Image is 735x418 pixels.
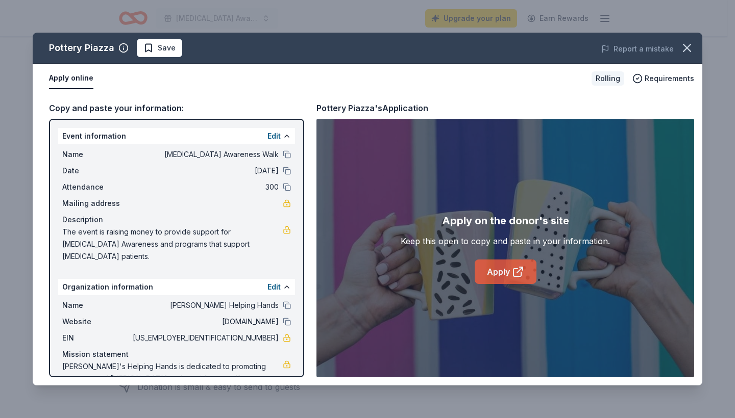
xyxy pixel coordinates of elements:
button: Save [137,39,182,57]
div: Pottery Piazza's Application [316,101,428,115]
div: Pottery Piazza [49,40,114,56]
span: Save [158,42,176,54]
span: 300 [131,181,279,193]
span: Requirements [645,72,694,85]
span: Website [62,316,131,328]
div: Description [62,214,291,226]
button: Requirements [632,72,694,85]
span: [MEDICAL_DATA] Awareness Walk [131,148,279,161]
span: [US_EMPLOYER_IDENTIFICATION_NUMBER] [131,332,279,344]
div: Mission statement [62,348,291,360]
span: [PERSON_NAME]'s Helping Hands is dedicated to promoting awareness of [MEDICAL_DATA] and providing... [62,360,283,397]
span: Name [62,148,131,161]
span: [PERSON_NAME] Helping Hands [131,299,279,311]
button: Apply online [49,68,93,89]
span: Name [62,299,131,311]
div: Keep this open to copy and paste in your information. [401,235,610,247]
div: Organization information [58,279,295,295]
span: EIN [62,332,131,344]
div: Rolling [592,71,624,86]
span: [DATE] [131,165,279,177]
span: The event is raising money to provide support for [MEDICAL_DATA] Awareness and programs that supp... [62,226,283,263]
span: Mailing address [62,197,131,210]
span: [DOMAIN_NAME] [131,316,279,328]
div: Event information [58,128,295,144]
button: Report a mistake [601,43,674,55]
button: Edit [267,281,281,293]
span: Attendance [62,181,131,193]
span: Date [62,165,131,177]
div: Copy and paste your information: [49,101,304,115]
div: Apply on the donor's site [442,213,569,229]
a: Apply [475,259,536,284]
button: Edit [267,130,281,142]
